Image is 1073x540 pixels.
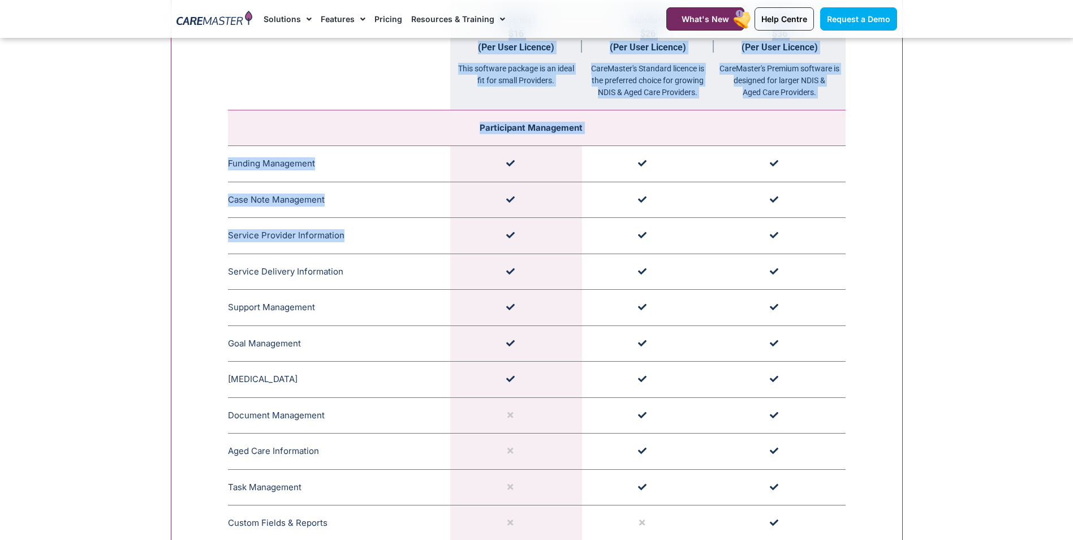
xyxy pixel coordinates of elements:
th: Essential [450,2,582,110]
td: Funding Management [228,146,450,182]
th: Premium [714,2,846,110]
a: What's New [666,7,744,31]
td: Support Management [228,290,450,326]
td: Service Provider Information [228,218,450,254]
span: What's New [682,14,729,24]
td: Goal Management [228,325,450,362]
span: Help Centre [761,14,807,24]
td: Case Note Management [228,182,450,218]
div: CareMaster's Premium software is designed for larger NDIS & Aged Care Providers. [714,54,846,98]
td: Task Management [228,469,450,505]
span: Request a Demo [827,14,890,24]
a: Help Centre [755,7,814,31]
div: CareMaster's Standard licence is the preferred choice for growing NDIS & Aged Care Providers. [582,54,714,98]
td: Document Management [228,397,450,434]
a: Request a Demo [820,7,897,31]
td: Aged Care Information [228,434,450,470]
td: [MEDICAL_DATA] [228,362,450,398]
th: Standard [582,2,714,110]
div: This software package is an ideal fit for small Providers. [450,54,582,87]
img: CareMaster Logo [176,11,253,28]
td: Service Delivery Information [228,254,450,290]
span: Participant Management [480,122,583,133]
